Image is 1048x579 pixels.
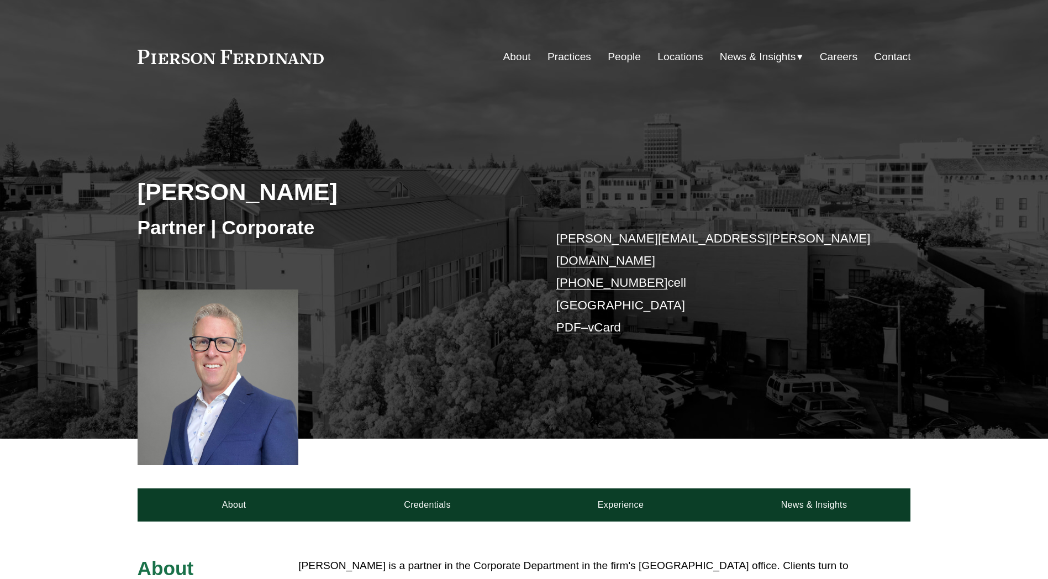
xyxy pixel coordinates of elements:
[588,320,621,334] a: vCard
[138,177,524,206] h2: [PERSON_NAME]
[138,557,194,579] span: About
[138,215,524,240] h3: Partner | Corporate
[503,46,531,67] a: About
[556,320,581,334] a: PDF
[657,46,703,67] a: Locations
[608,46,641,67] a: People
[874,46,910,67] a: Contact
[524,488,718,522] a: Experience
[820,46,857,67] a: Careers
[717,488,910,522] a: News & Insights
[331,488,524,522] a: Credentials
[138,488,331,522] a: About
[556,231,871,267] a: [PERSON_NAME][EMAIL_ADDRESS][PERSON_NAME][DOMAIN_NAME]
[720,48,796,67] span: News & Insights
[556,228,878,339] p: cell [GEOGRAPHIC_DATA] –
[720,46,803,67] a: folder dropdown
[547,46,591,67] a: Practices
[556,276,668,289] a: [PHONE_NUMBER]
